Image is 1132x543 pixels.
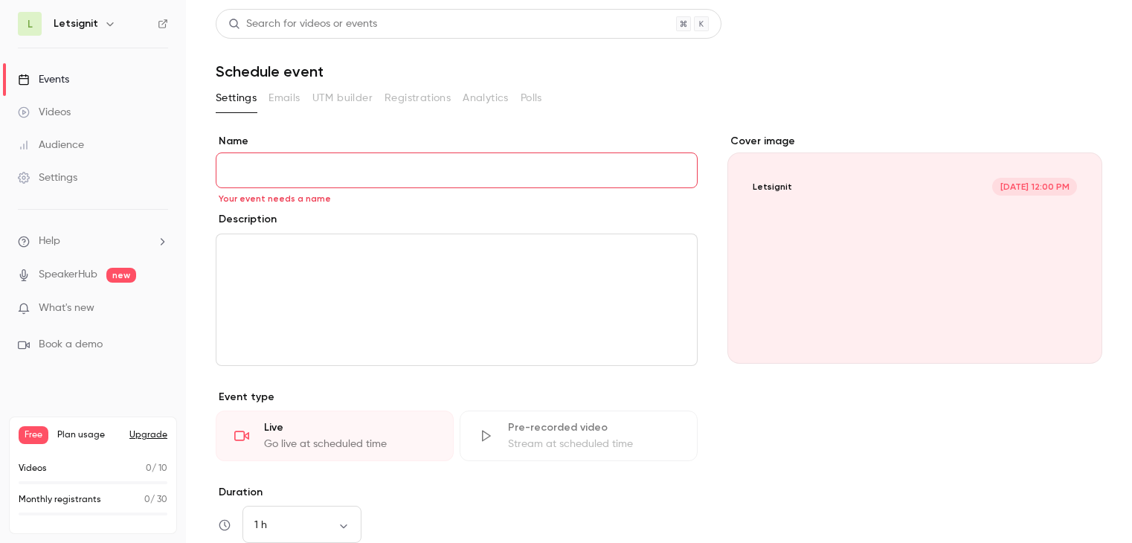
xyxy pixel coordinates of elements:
[385,91,451,106] span: Registrations
[727,134,1102,364] section: Cover image
[312,91,373,106] span: UTM builder
[460,411,698,461] div: Pre-recorded videoStream at scheduled time
[521,91,542,106] span: Polls
[146,464,152,473] span: 0
[508,437,679,452] div: Stream at scheduled time
[54,16,98,31] h6: Letsignit
[268,91,300,106] span: Emails
[508,420,679,435] div: Pre-recorded video
[18,170,77,185] div: Settings
[18,105,71,120] div: Videos
[39,301,94,316] span: What's new
[39,267,97,283] a: SpeakerHub
[216,485,698,500] label: Duration
[18,234,168,249] li: help-dropdown-opener
[28,16,33,32] span: L
[106,268,136,283] span: new
[219,193,331,205] span: Your event needs a name
[242,518,361,533] div: 1 h
[144,493,167,507] p: / 30
[129,429,167,441] button: Upgrade
[216,62,1102,80] h1: Schedule event
[216,234,698,366] section: description
[146,462,167,475] p: / 10
[18,72,69,87] div: Events
[19,462,47,475] p: Videos
[39,234,60,249] span: Help
[463,91,509,106] span: Analytics
[18,138,84,152] div: Audience
[216,234,697,365] div: editor
[228,16,377,32] div: Search for videos or events
[150,302,168,315] iframe: Noticeable Trigger
[57,429,120,441] span: Plan usage
[39,337,103,353] span: Book a demo
[19,493,101,507] p: Monthly registrants
[216,390,698,405] p: Event type
[727,134,1102,149] label: Cover image
[144,495,150,504] span: 0
[216,212,277,227] label: Description
[19,426,48,444] span: Free
[216,134,698,149] label: Name
[264,420,435,435] div: Live
[264,437,435,452] div: Go live at scheduled time
[216,411,454,461] div: LiveGo live at scheduled time
[216,86,257,110] button: Settings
